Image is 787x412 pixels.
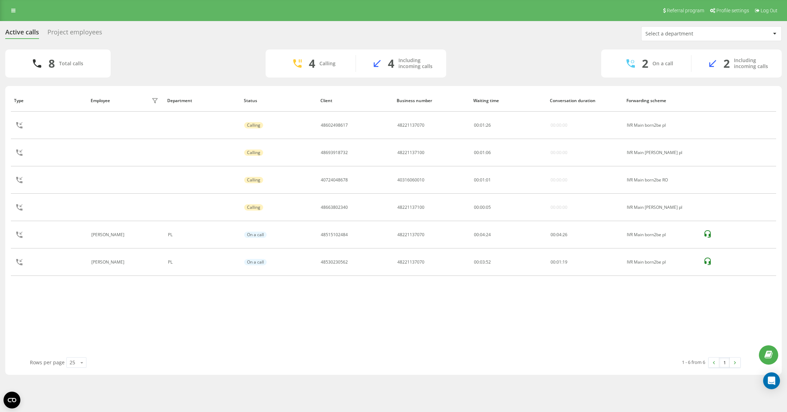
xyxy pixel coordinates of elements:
[682,359,705,366] div: 1 - 6 from 6
[486,149,491,155] span: 06
[551,150,567,155] div: 00:00:00
[321,232,348,237] div: 48515102484
[627,178,696,182] div: IVR Main born2be RO
[309,57,315,70] div: 4
[474,177,479,183] span: 00
[47,28,102,39] div: Project employees
[474,260,543,265] div: 00:03:52
[397,178,424,182] div: 40316060010
[474,178,491,182] div: : :
[627,150,696,155] div: IVR Main [PERSON_NAME] pl
[486,122,491,128] span: 26
[551,178,567,182] div: 00:00:00
[321,178,348,182] div: 40724048678
[397,150,424,155] div: 48221137100
[5,28,39,39] div: Active calls
[642,57,648,70] div: 2
[761,8,778,13] span: Log Out
[626,98,696,103] div: Forwarding scheme
[397,123,424,128] div: 48221137070
[551,259,555,265] span: 00
[480,122,485,128] span: 01
[716,8,749,13] span: Profile settings
[91,98,110,103] div: Employee
[652,61,673,67] div: On a call
[91,232,126,237] div: [PERSON_NAME]
[320,98,390,103] div: Client
[388,57,394,70] div: 4
[244,232,267,238] div: On a call
[480,149,485,155] span: 01
[562,259,567,265] span: 19
[551,123,567,128] div: 00:00:00
[734,58,771,69] div: Including incoming calls
[397,205,424,210] div: 48221137100
[398,58,436,69] div: Including incoming calls
[321,205,348,210] div: 48663802340
[474,205,491,210] div: : :
[551,205,567,210] div: 00:00:00
[244,122,263,128] div: Calling
[397,98,467,103] div: Business number
[627,232,696,237] div: IVR Main born2be pl
[167,98,237,103] div: Department
[14,98,84,103] div: Type
[627,205,696,210] div: IVR Main [PERSON_NAME] pl
[562,232,567,238] span: 26
[168,232,237,237] div: PL
[551,232,555,238] span: 00
[4,392,20,408] button: Open CMP widget
[244,204,263,211] div: Calling
[474,122,479,128] span: 00
[763,372,780,389] div: Open Intercom Messenger
[321,123,348,128] div: 48602498617
[550,98,620,103] div: Conversation duration
[48,57,55,70] div: 8
[645,31,729,37] div: Select a department
[473,98,543,103] div: Waiting time
[474,204,479,210] span: 00
[168,260,237,265] div: PL
[723,57,730,70] div: 2
[480,204,485,210] span: 00
[627,123,696,128] div: IVR Main born2be pl
[319,61,336,67] div: Calling
[627,260,696,265] div: IVR Main born2be pl
[474,232,543,237] div: 00:04:24
[486,177,491,183] span: 01
[59,61,83,67] div: Total calls
[397,260,424,265] div: 48221137070
[244,149,263,156] div: Calling
[321,150,348,155] div: 48693918732
[321,260,348,265] div: 48530230562
[480,177,485,183] span: 01
[397,232,424,237] div: 48221137070
[244,177,263,183] div: Calling
[474,149,479,155] span: 00
[551,260,567,265] div: : :
[244,98,314,103] div: Status
[557,232,561,238] span: 04
[474,150,491,155] div: : :
[667,8,704,13] span: Referral program
[557,259,561,265] span: 01
[244,259,267,265] div: On a call
[486,204,491,210] span: 05
[551,232,567,237] div: : :
[70,359,75,366] div: 25
[719,358,730,367] a: 1
[474,123,491,128] div: : :
[30,359,65,366] span: Rows per page
[91,260,126,265] div: [PERSON_NAME]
